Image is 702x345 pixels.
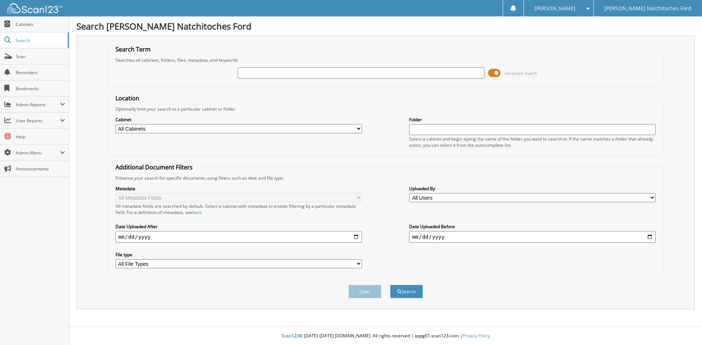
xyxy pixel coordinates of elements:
[409,185,656,192] label: Uploaded By
[16,166,65,172] span: Announcements
[116,203,362,215] div: All metadata fields are searched by default. Select a cabinet with metadata to enable filtering b...
[390,285,423,298] button: Search
[463,333,490,339] a: Privacy Policy
[16,85,65,92] span: Bookmarks
[409,116,656,123] label: Folder
[16,37,64,43] span: Search
[192,209,202,215] a: here
[112,106,660,112] div: Optionally limit your search to a particular cabinet or folder
[348,285,381,298] button: Clear
[112,57,660,63] div: Searches all cabinets, folders, files, metadata, and keywords
[16,150,60,156] span: Admin Menu
[16,134,65,140] span: Help
[535,6,575,11] span: [PERSON_NAME]
[604,6,691,11] span: [PERSON_NAME] Natchitoches Ford
[505,70,537,76] span: Advanced Search
[116,116,362,123] label: Cabinet
[16,21,65,27] span: Cabinets
[112,175,660,181] div: Enhance your search for specific documents using filters such as date and file type.
[112,163,196,171] legend: Additional Document Filters
[409,231,656,243] input: end
[16,53,65,60] span: Scan
[76,20,695,32] h1: Search [PERSON_NAME] Natchitoches Ford
[116,231,362,243] input: start
[16,118,60,124] span: User Reports
[112,45,154,53] legend: Search Term
[112,94,143,102] legend: Location
[16,101,60,108] span: Admin Reports
[7,3,62,13] img: scan123-logo-white.svg
[116,252,362,258] label: File type
[282,333,299,339] span: Scan123
[409,223,656,230] label: Date Uploaded Before
[69,327,702,345] div: © [DATE]-[DATE] [DOMAIN_NAME]. All rights reserved | appg01-scan123-com |
[16,69,65,76] span: Reminders
[116,223,362,230] label: Date Uploaded After
[116,185,362,192] label: Metadata
[409,136,656,148] div: Select a cabinet and begin typing the name of the folder you want to search in. If the name match...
